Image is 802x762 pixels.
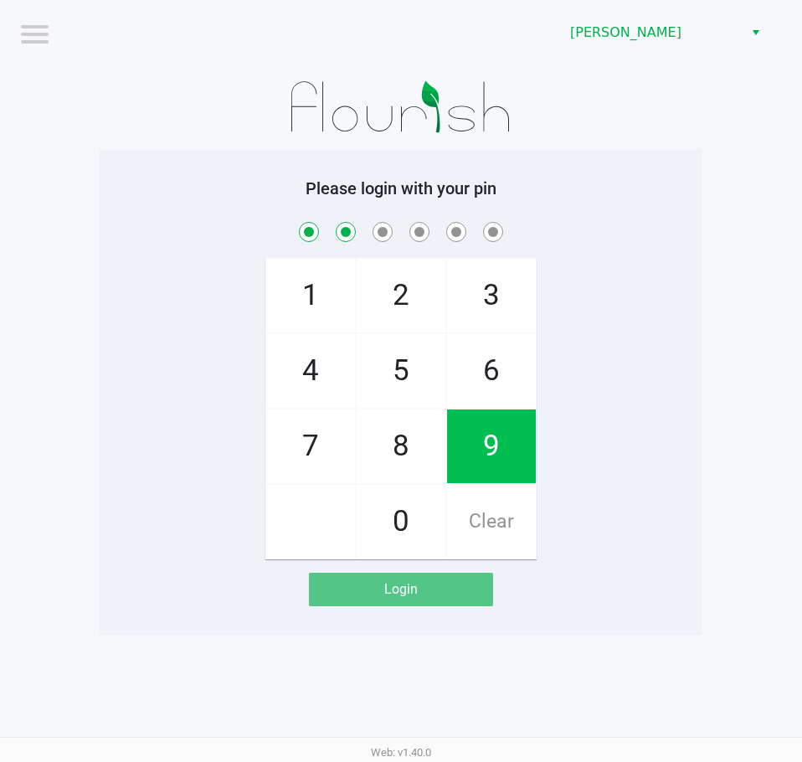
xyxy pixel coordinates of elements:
[743,18,768,48] button: Select
[357,334,445,408] span: 5
[447,485,536,559] span: Clear
[570,23,733,43] span: [PERSON_NAME]
[447,259,536,332] span: 3
[357,409,445,483] span: 8
[266,409,355,483] span: 7
[357,259,445,332] span: 2
[357,485,445,559] span: 0
[447,334,536,408] span: 6
[447,409,536,483] span: 9
[266,334,355,408] span: 4
[112,178,690,198] h5: Please login with your pin
[371,746,431,759] span: Web: v1.40.0
[266,259,355,332] span: 1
